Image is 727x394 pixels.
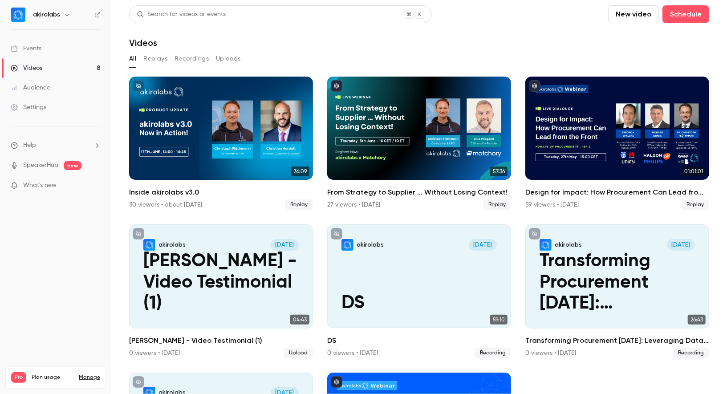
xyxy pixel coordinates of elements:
[688,315,706,325] span: 26:43
[11,64,42,73] div: Videos
[129,349,180,357] div: 0 viewers • [DATE]
[87,384,90,390] span: 8
[11,372,26,383] span: Pro
[129,224,313,358] a: Elouise Epstein - Video Testimonial (1)akirolabs[DATE][PERSON_NAME] - Video Testimonial (1)04:43[...
[290,315,309,325] span: 04:43
[133,80,144,92] button: unpublished
[284,348,313,358] span: Upload
[11,8,25,22] img: akirolabs
[331,228,342,240] button: unpublished
[64,161,81,170] span: new
[143,239,155,251] img: Elouise Epstein - Video Testimonial (1)
[662,5,709,23] button: Schedule
[23,141,36,150] span: Help
[11,44,41,53] div: Events
[682,167,706,176] span: 01:01:01
[175,52,209,66] button: Recordings
[129,77,313,210] a: 36:09Inside akirolabs v3.030 viewers • about [DATE]Replay
[327,224,511,358] li: DS
[490,167,508,176] span: 57:36
[129,77,313,210] li: Inside akirolabs v3.0
[483,199,511,210] span: Replay
[129,52,136,66] button: All
[525,224,709,358] a: Transforming Procurement Today: Leveraging Data, Market Intelligence & AI for Strategic Category ...
[525,77,709,210] li: Design for Impact: How Procurement Can Lead from the Front
[158,241,186,249] p: akirolabs
[133,228,144,240] button: unpublished
[357,241,384,249] p: akirolabs
[143,251,299,314] p: [PERSON_NAME] - Video Testimonial (1)
[525,349,576,357] div: 0 viewers • [DATE]
[327,224,511,358] a: DSakirolabs[DATE]DS59:10DS0 viewers • [DATE]Recording
[133,376,144,388] button: unpublished
[129,5,709,389] section: Videos
[327,187,511,198] h2: From Strategy to Supplier ... Without Losing Context!
[331,376,342,388] button: published
[23,181,57,190] span: What's new
[525,200,579,209] div: 59 viewers • [DATE]
[79,374,100,381] a: Manage
[11,383,28,391] p: Videos
[137,10,226,19] div: Search for videos or events
[143,52,167,66] button: Replays
[291,167,309,176] span: 36:09
[529,80,540,92] button: published
[11,83,50,92] div: Audience
[129,187,313,198] h2: Inside akirolabs v3.0
[327,200,380,209] div: 27 viewers • [DATE]
[475,348,511,358] span: Recording
[525,77,709,210] a: 01:01:01Design for Impact: How Procurement Can Lead from the Front59 viewers • [DATE]Replay
[341,292,497,314] p: DS
[23,161,58,170] a: SpeakerHub
[129,335,313,346] h2: [PERSON_NAME] - Video Testimonial (1)
[673,348,709,358] span: Recording
[285,199,313,210] span: Replay
[540,239,551,251] img: Transforming Procurement Today: Leveraging Data, Market Intelligence & AI for Strategic Category ...
[87,383,100,391] p: / 90
[341,239,353,251] img: DS
[11,141,101,150] li: help-dropdown-opener
[327,335,511,346] h2: DS
[129,224,313,358] li: Elouise Epstein - Video Testimonial (1)
[469,239,497,251] span: [DATE]
[490,315,508,325] span: 59:10
[608,5,659,23] button: New video
[327,349,378,357] div: 0 viewers • [DATE]
[681,199,709,210] span: Replay
[271,239,299,251] span: [DATE]
[32,374,73,381] span: Plan usage
[529,228,540,240] button: unpublished
[555,241,582,249] p: akirolabs
[525,335,709,346] h2: Transforming Procurement [DATE]: Leveraging Data, Market Intelligence & AI for Strategic Category...
[667,239,695,251] span: [DATE]
[11,103,46,112] div: Settings
[129,200,202,209] div: 30 viewers • about [DATE]
[525,187,709,198] h2: Design for Impact: How Procurement Can Lead from the Front
[327,77,511,210] li: From Strategy to Supplier ... Without Losing Context!
[33,10,60,19] h6: akirolabs
[540,251,695,314] p: Transforming Procurement [DATE]: Leveraging Data, Market Intelligence & AI for Strategic Category...
[331,80,342,92] button: published
[216,52,241,66] button: Uploads
[327,77,511,210] a: 57:36From Strategy to Supplier ... Without Losing Context!27 viewers • [DATE]Replay
[129,37,157,48] h1: Videos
